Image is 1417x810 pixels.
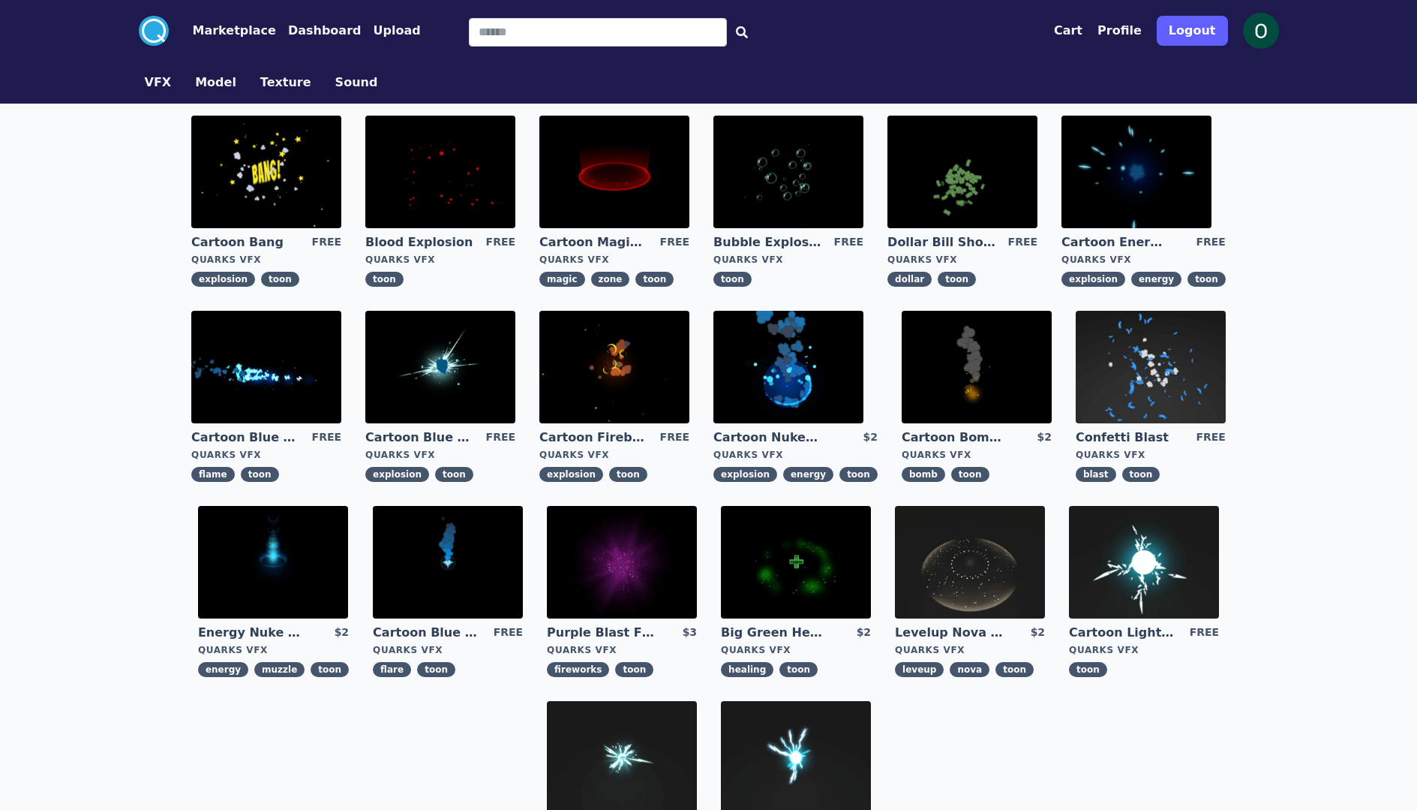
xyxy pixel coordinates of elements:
[1097,22,1142,40] button: Profile
[547,625,655,641] a: Purple Blast Fireworks
[1196,234,1225,251] div: FREE
[887,272,932,287] span: dollar
[539,429,647,446] a: Cartoon Fireball Explosion
[191,311,341,423] img: imgAlt
[191,234,299,251] a: Cartoon Bang
[1196,429,1225,446] div: FREE
[951,467,989,482] span: toon
[373,644,523,656] div: Quarks VFX
[365,234,473,251] a: Blood Explosion
[539,234,647,251] a: Cartoon Magic Zone
[191,272,255,287] span: explosion
[1069,662,1107,677] span: toon
[902,449,1052,461] div: Quarks VFX
[713,254,863,266] div: Quarks VFX
[1076,449,1226,461] div: Quarks VFX
[863,429,877,446] div: $2
[539,467,603,482] span: explosion
[1243,13,1279,49] img: profile
[1187,272,1226,287] span: toon
[486,429,515,446] div: FREE
[1190,625,1219,641] div: FREE
[779,662,818,677] span: toon
[365,254,515,266] div: Quarks VFX
[198,506,348,619] img: imgAlt
[486,234,515,251] div: FREE
[435,467,473,482] span: toon
[311,662,349,677] span: toon
[288,22,362,40] button: Dashboard
[713,449,878,461] div: Quarks VFX
[417,662,455,677] span: toon
[365,467,429,482] span: explosion
[609,467,647,482] span: toon
[539,116,689,228] img: imgAlt
[373,625,481,641] a: Cartoon Blue Flare
[361,22,420,40] a: Upload
[312,429,341,446] div: FREE
[1157,10,1228,52] a: Logout
[365,116,515,228] img: imgAlt
[191,429,299,446] a: Cartoon Blue Flamethrower
[193,22,276,40] button: Marketplace
[248,74,323,92] a: Texture
[191,116,341,228] img: imgAlt
[191,449,341,461] div: Quarks VFX
[591,272,630,287] span: zone
[887,254,1037,266] div: Quarks VFX
[721,644,871,656] div: Quarks VFX
[683,625,697,641] div: $3
[721,625,829,641] a: Big Green Healing Effect
[938,272,976,287] span: toon
[365,272,404,287] span: toon
[191,254,341,266] div: Quarks VFX
[721,662,773,677] span: healing
[365,429,473,446] a: Cartoon Blue Gas Explosion
[660,429,689,446] div: FREE
[713,272,752,287] span: toon
[195,74,236,92] button: Model
[895,662,944,677] span: leveup
[713,467,777,482] span: explosion
[1131,272,1181,287] span: energy
[494,625,523,641] div: FREE
[783,467,833,482] span: energy
[312,234,341,251] div: FREE
[902,311,1052,423] img: imgAlt
[254,662,305,677] span: muzzle
[276,22,362,40] a: Dashboard
[539,311,689,423] img: imgAlt
[335,625,349,641] div: $2
[539,449,689,461] div: Quarks VFX
[183,74,248,92] a: Model
[887,116,1037,228] img: imgAlt
[895,625,1003,641] a: Levelup Nova Effect
[1061,116,1211,228] img: imgAlt
[335,74,378,92] button: Sound
[198,662,248,677] span: energy
[539,272,584,287] span: magic
[902,429,1010,446] a: Cartoon Bomb Fuse
[365,311,515,423] img: imgAlt
[1054,22,1082,40] button: Cart
[950,662,989,677] span: nova
[373,22,420,40] button: Upload
[547,644,697,656] div: Quarks VFX
[1069,644,1219,656] div: Quarks VFX
[145,74,172,92] button: VFX
[1076,429,1184,446] a: Confetti Blast
[547,506,697,619] img: imgAlt
[1061,272,1125,287] span: explosion
[857,625,871,641] div: $2
[547,662,609,677] span: fireworks
[1061,254,1226,266] div: Quarks VFX
[323,74,390,92] a: Sound
[713,234,821,251] a: Bubble Explosion
[469,18,727,47] input: Search
[902,467,945,482] span: bomb
[1157,16,1228,46] button: Logout
[198,644,349,656] div: Quarks VFX
[713,429,821,446] a: Cartoon Nuke Energy Explosion
[887,234,995,251] a: Dollar Bill Shower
